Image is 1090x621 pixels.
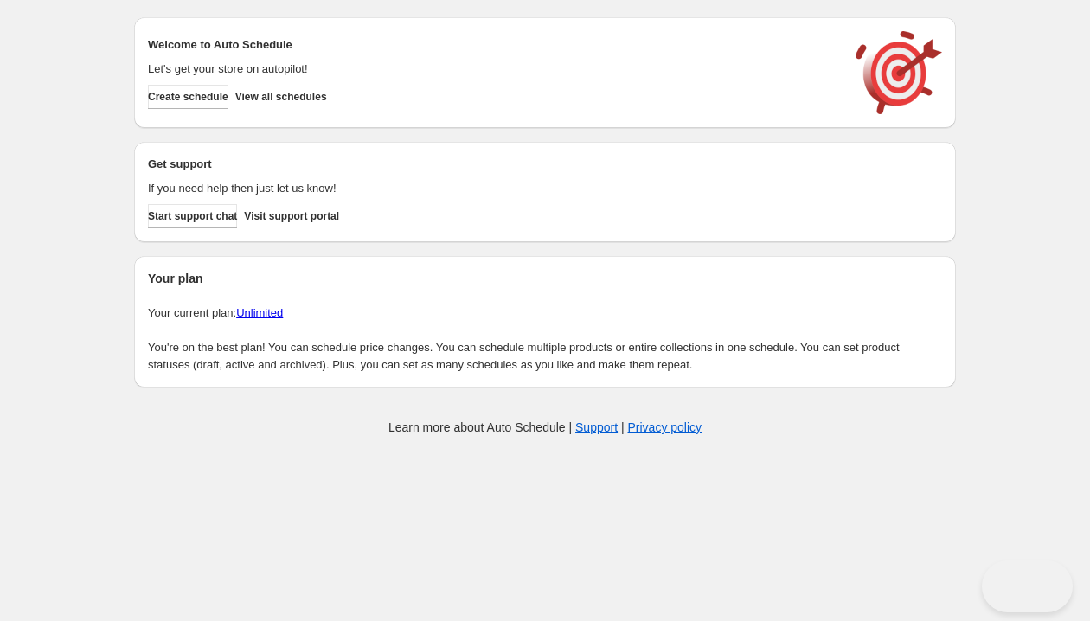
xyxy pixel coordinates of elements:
h2: Get support [148,156,838,173]
iframe: Toggle Customer Support [982,560,1073,612]
p: Your current plan: [148,304,942,322]
a: Visit support portal [244,204,339,228]
span: Start support chat [148,209,237,223]
h2: Your plan [148,270,942,287]
p: Let's get your store on autopilot! [148,61,838,78]
p: You're on the best plan! You can schedule price changes. You can schedule multiple products or en... [148,339,942,374]
h2: Welcome to Auto Schedule [148,36,838,54]
span: Create schedule [148,90,228,104]
a: Unlimited [236,306,283,319]
a: Support [575,420,618,434]
a: Privacy policy [628,420,702,434]
button: View all schedules [235,85,327,109]
span: Visit support portal [244,209,339,223]
button: Create schedule [148,85,228,109]
p: Learn more about Auto Schedule | | [388,419,702,436]
span: View all schedules [235,90,327,104]
p: If you need help then just let us know! [148,180,838,197]
a: Start support chat [148,204,237,228]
